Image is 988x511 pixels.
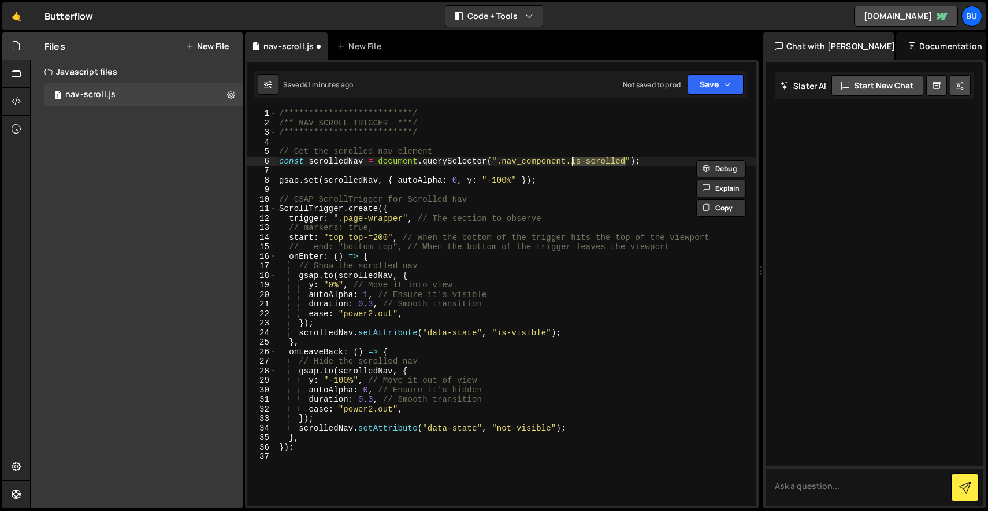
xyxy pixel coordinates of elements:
[831,75,923,96] button: Start new chat
[763,32,894,60] div: Chat with [PERSON_NAME]
[44,83,243,106] div: 16969/46538.js
[2,2,31,30] a: 🤙
[247,405,277,414] div: 32
[247,119,277,128] div: 2
[337,40,385,52] div: New File
[247,166,277,176] div: 7
[31,60,243,83] div: Javascript files
[247,185,277,195] div: 9
[247,280,277,290] div: 19
[247,328,277,338] div: 24
[247,138,277,147] div: 4
[304,80,353,90] div: 41 minutes ago
[247,366,277,376] div: 28
[247,424,277,434] div: 34
[247,233,277,243] div: 14
[854,6,958,27] a: [DOMAIN_NAME]
[247,395,277,405] div: 31
[247,128,277,138] div: 3
[247,261,277,271] div: 17
[247,443,277,453] div: 36
[696,160,746,177] button: Debug
[961,6,982,27] a: Bu
[247,242,277,252] div: 15
[247,319,277,328] div: 23
[247,252,277,262] div: 16
[283,80,353,90] div: Saved
[247,414,277,424] div: 33
[247,433,277,443] div: 35
[44,40,65,53] h2: Files
[185,42,229,51] button: New File
[54,91,61,101] span: 1
[65,90,116,100] div: nav-scroll.js
[247,376,277,386] div: 29
[263,40,314,52] div: nav-scroll.js
[247,347,277,357] div: 26
[696,180,746,197] button: Explain
[696,199,746,217] button: Copy
[247,195,277,205] div: 10
[896,32,986,60] div: Documentation
[247,176,277,186] div: 8
[247,290,277,300] div: 20
[247,299,277,309] div: 21
[247,452,277,462] div: 37
[247,157,277,166] div: 6
[247,271,277,281] div: 18
[247,214,277,224] div: 12
[247,386,277,395] div: 30
[247,204,277,214] div: 11
[781,80,827,91] h2: Slater AI
[247,338,277,347] div: 25
[44,9,94,23] div: Butterflow
[247,223,277,233] div: 13
[247,147,277,157] div: 5
[247,357,277,366] div: 27
[247,309,277,319] div: 22
[688,74,744,95] button: Save
[445,6,543,27] button: Code + Tools
[623,80,681,90] div: Not saved to prod
[247,109,277,119] div: 1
